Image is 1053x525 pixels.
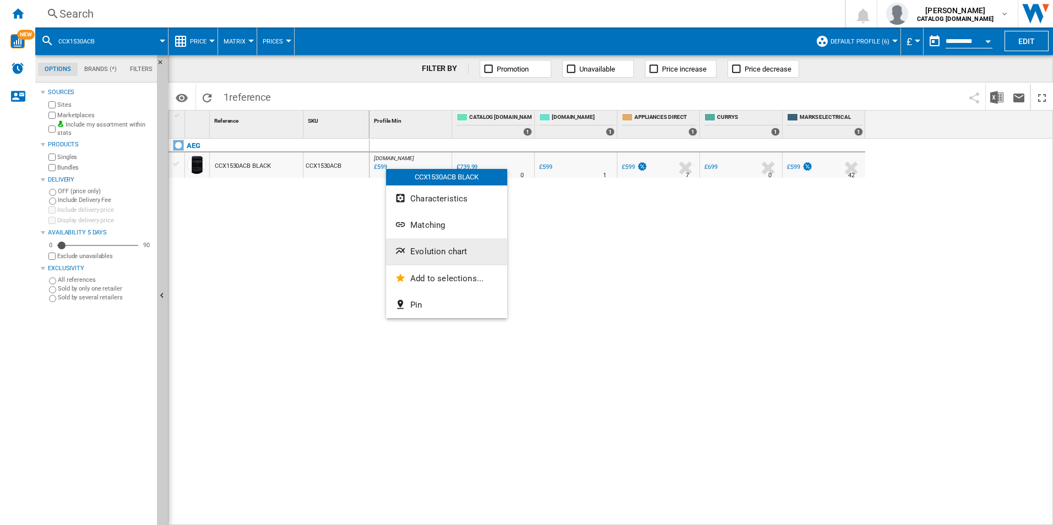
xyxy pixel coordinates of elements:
span: Matching [410,220,445,230]
div: CCX1530ACB BLACK [386,169,507,185]
span: Evolution chart [410,247,467,256]
span: Add to selections... [410,274,484,283]
button: Matching [386,212,507,238]
button: Pin... [386,292,507,318]
span: Pin [410,300,422,310]
button: Evolution chart [386,238,507,265]
span: Characteristics [410,194,468,204]
button: Add to selections... [386,265,507,292]
button: Characteristics [386,185,507,212]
